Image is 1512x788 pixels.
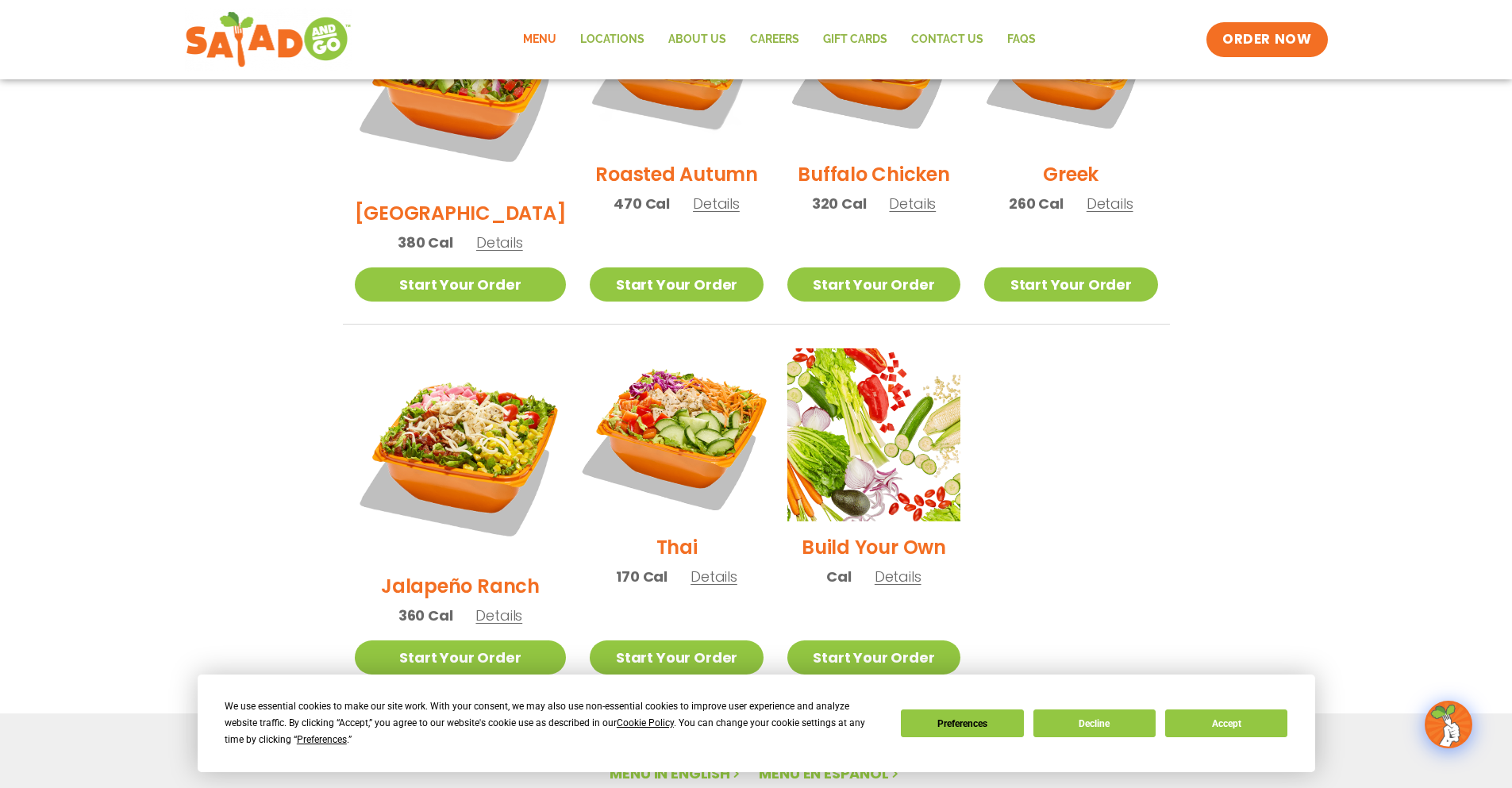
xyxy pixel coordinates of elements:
[812,193,867,214] span: 320 Cal
[355,267,567,302] a: Start Your Order
[355,199,567,227] h2: [GEOGRAPHIC_DATA]
[617,717,674,728] span: Cookie Policy
[901,709,1023,737] button: Preferences
[787,348,960,521] img: Product photo for Build Your Own
[568,21,656,58] a: Locations
[787,640,960,675] a: Start Your Order
[590,267,763,302] a: Start Your Order
[475,605,522,625] span: Details
[398,605,453,626] span: 360 Cal
[1165,709,1287,737] button: Accept
[787,267,960,302] a: Start Your Order
[811,21,899,58] a: GIFT CARDS
[1043,160,1098,188] h2: Greek
[1087,194,1133,213] span: Details
[198,675,1315,772] div: Cookie Consent Prompt
[656,21,738,58] a: About Us
[738,21,811,58] a: Careers
[398,232,453,253] span: 380 Cal
[355,640,567,675] a: Start Your Order
[575,333,778,536] img: Product photo for Thai Salad
[984,267,1157,302] a: Start Your Order
[1033,709,1156,737] button: Decline
[826,566,851,587] span: Cal
[476,233,523,252] span: Details
[595,160,758,188] h2: Roasted Autumn
[616,566,668,587] span: 170 Cal
[899,21,995,58] a: Contact Us
[656,533,698,561] h2: Thai
[225,698,882,748] div: We use essential cookies to make our site work. With your consent, we may also use non-essential ...
[590,640,763,675] a: Start Your Order
[511,21,1048,58] nav: Menu
[1206,22,1327,57] a: ORDER NOW
[798,160,949,188] h2: Buffalo Chicken
[1426,702,1471,747] img: wpChatIcon
[610,763,743,783] a: Menu in English
[1222,30,1311,49] span: ORDER NOW
[693,194,740,213] span: Details
[355,348,567,560] img: Product photo for Jalapeño Ranch Salad
[614,193,670,214] span: 470 Cal
[691,567,737,586] span: Details
[1009,193,1064,214] span: 260 Cal
[875,567,921,586] span: Details
[802,533,946,561] h2: Build Your Own
[759,763,902,783] a: Menú en español
[297,734,347,745] span: Preferences
[511,21,568,58] a: Menu
[381,572,540,600] h2: Jalapeño Ranch
[889,194,936,213] span: Details
[995,21,1048,58] a: FAQs
[185,8,352,71] img: new-SAG-logo-768×292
